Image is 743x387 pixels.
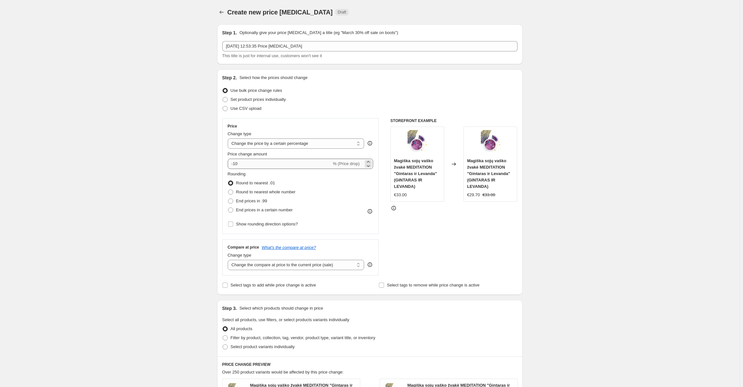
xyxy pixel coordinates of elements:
[228,131,252,136] span: Change type
[478,130,503,156] img: 20201102_185158-4_80x.jpg
[222,305,237,312] h2: Step 3.
[228,253,252,258] span: Change type
[390,118,518,123] h6: STOREFRONT EXAMPLE
[367,261,373,268] div: help
[467,158,510,189] span: Magiška sojų vaško žvakė MEDITATION "Gintaras ir Levanda" (GINTARAS IR LEVANDA)
[228,159,332,169] input: -15
[239,30,398,36] p: Optionally give your price [MEDICAL_DATA] a title (eg "March 30% off sale on boots")
[222,53,322,58] span: This title is just for internal use, customers won't see it
[239,75,307,81] p: Select how the prices should change
[236,180,275,185] span: Round to nearest .01
[239,305,323,312] p: Select which products should change in price
[231,106,261,111] span: Use CSV upload
[482,192,495,198] strike: €33.00
[231,88,282,93] span: Use bulk price change rules
[222,362,518,367] h6: PRICE CHANGE PREVIEW
[236,222,298,226] span: Show rounding direction options?
[394,158,437,189] span: Magiška sojų vaško žvakė MEDITATION "Gintaras ir Levanda" (GINTARAS IR LEVANDA)
[236,207,293,212] span: End prices in a certain number
[222,41,518,51] input: 30% off holiday sale
[231,283,316,287] span: Select tags to add while price change is active
[231,344,295,349] span: Select product variants individually
[231,335,375,340] span: Filter by product, collection, tag, vendor, product type, variant title, or inventory
[228,172,246,176] span: Rounding
[222,30,237,36] h2: Step 1.
[222,370,344,374] span: Over 250 product variants would be affected by this price change:
[222,317,349,322] span: Select all products, use filters, or select products variants individually
[404,130,430,156] img: 20201102_185158-4_80x.jpg
[228,124,237,129] h3: Price
[394,192,407,198] div: €33.00
[236,198,267,203] span: End prices in .99
[338,10,346,15] span: Draft
[227,9,333,16] span: Create new price [MEDICAL_DATA]
[231,97,286,102] span: Set product prices individually
[231,326,252,331] span: All products
[467,192,480,198] div: €29.70
[228,245,259,250] h3: Compare at price
[228,152,267,156] span: Price change amount
[217,8,226,17] button: Price change jobs
[222,75,237,81] h2: Step 2.
[387,283,480,287] span: Select tags to remove while price change is active
[262,245,316,250] button: What's the compare at price?
[236,189,296,194] span: Round to nearest whole number
[333,161,360,166] span: % (Price drop)
[367,140,373,146] div: help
